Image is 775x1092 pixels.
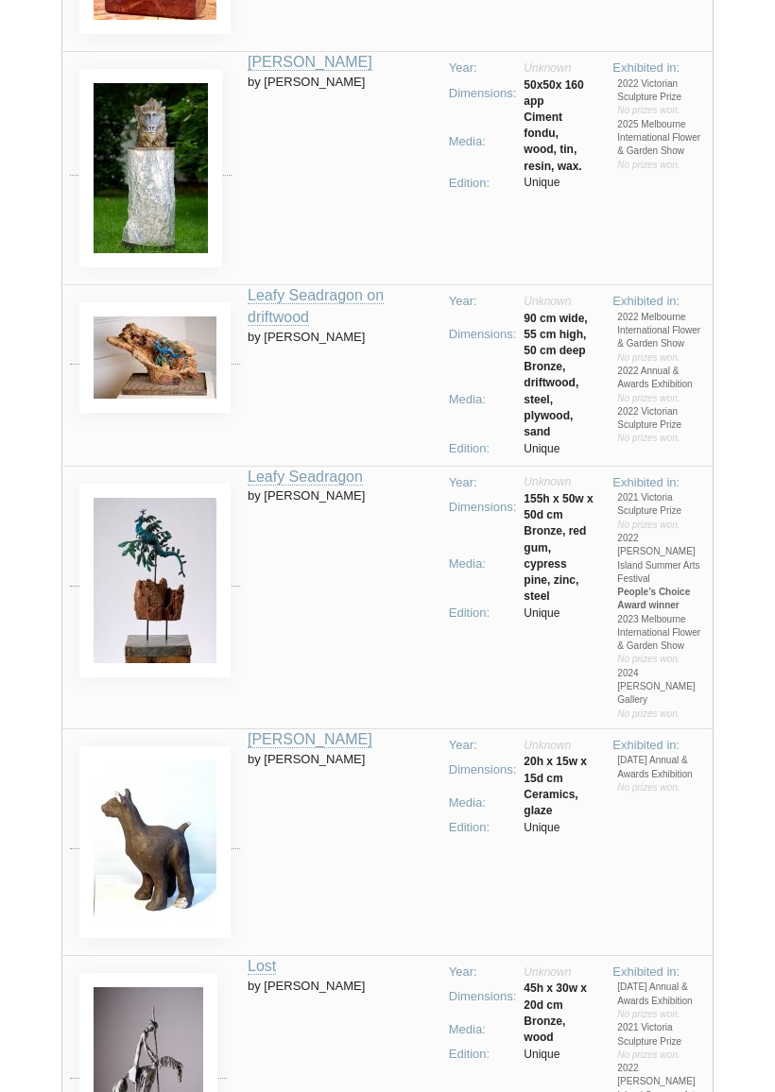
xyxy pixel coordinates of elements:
[617,1021,705,1049] li: 2021 Victoria Sculpture Prize
[617,105,680,115] span: No prizes won.
[79,69,222,267] img: Aukje Van Vark
[524,78,583,108] strong: 50x50x 160 app
[617,405,705,433] li: 2022 Victorian Sculpture Prize
[445,77,521,110] td: Dimensions:
[617,613,705,654] li: 2023 Melbourne International Flower & Garden Show
[524,739,571,752] span: Unknown
[79,302,231,413] img: Aukje Van Vark
[445,474,521,492] td: Year:
[445,440,521,458] td: Edition:
[617,491,705,519] li: 2021 Victoria Sculpture Prize
[617,782,680,793] span: No prizes won.
[445,605,521,623] td: Edition:
[524,492,593,521] strong: 155h x 50w x 50d cm
[445,737,521,755] td: Year:
[520,819,597,837] td: Unique
[524,312,587,357] strong: 90 cm wide, 55 cm high, 50 cm deep
[617,118,705,159] li: 2025 Melbourne International Flower & Garden Show
[612,738,680,752] span: Exhibited in:
[617,433,680,443] span: No prizes won.
[248,728,438,955] td: by [PERSON_NAME]
[617,365,705,392] li: 2022 Annual & Awards Exhibition
[524,755,587,784] strong: 20h x 15w x 15d cm
[617,77,705,105] li: 2022 Victorian Sculpture Prize
[445,964,521,981] td: Year:
[617,754,705,781] li: [DATE] Annual & Awards Exhibition
[520,440,597,458] td: Unique
[248,285,438,466] td: by [PERSON_NAME]
[445,819,521,837] td: Edition:
[524,524,586,603] strong: Bronze, red gum, cypress pine, zinc, steel
[445,60,521,77] td: Year:
[520,605,597,623] td: Unique
[445,175,521,193] td: Edition:
[79,746,231,938] img: Aukje Van Vark
[524,1015,565,1044] strong: Bronze, wood
[445,110,521,175] td: Media:
[617,654,680,664] span: No prizes won.
[617,311,705,351] li: 2022 Melbourne International Flower & Garden Show
[524,111,581,172] strong: Ciment fondu, wood, tin, resin, wax.
[617,1049,680,1060] span: No prizes won.
[445,1046,521,1064] td: Edition:
[248,958,276,975] a: Lost
[612,475,680,489] span: Exhibited in:
[524,295,571,308] span: Unknown
[617,520,680,530] span: No prizes won.
[248,731,372,748] a: [PERSON_NAME]
[524,360,578,438] strong: Bronze, driftwood, steel, plywood, sand
[445,523,521,605] td: Media:
[617,587,690,610] strong: People’s Choice Award winner
[520,175,597,193] td: Unique
[524,61,571,75] span: Unknown
[617,393,680,403] span: No prizes won.
[445,359,521,440] td: Media:
[524,981,587,1011] strong: 45h x 30w x 20d cm
[617,532,705,586] li: 2022 [PERSON_NAME] Island Summer Arts Festival
[617,160,680,170] span: No prizes won.
[445,1014,521,1046] td: Media:
[612,964,680,979] span: Exhibited in:
[248,52,438,285] td: by [PERSON_NAME]
[617,981,705,1008] li: [DATE] Annual & Awards Exhibition
[524,475,571,488] span: Unknown
[445,754,521,786] td: Dimensions:
[248,287,384,326] a: Leafy Seadragon on driftwood
[524,965,571,979] span: Unknown
[520,1046,597,1064] td: Unique
[248,466,438,728] td: by [PERSON_NAME]
[445,491,521,523] td: Dimensions:
[524,788,577,817] strong: Ceramics, glaze
[248,54,372,71] a: [PERSON_NAME]
[79,484,231,677] img: Aukje Van Vark
[248,469,363,486] a: Leafy Seadragon
[617,708,680,719] span: No prizes won.
[612,294,680,308] span: Exhibited in:
[612,60,680,75] span: Exhibited in:
[445,787,521,819] td: Media:
[617,667,705,708] li: 2024 [PERSON_NAME] Gallery
[445,293,521,311] td: Year:
[617,1009,680,1019] span: No prizes won.
[617,352,680,363] span: No prizes won.
[445,311,521,359] td: Dimensions:
[445,981,521,1013] td: Dimensions:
